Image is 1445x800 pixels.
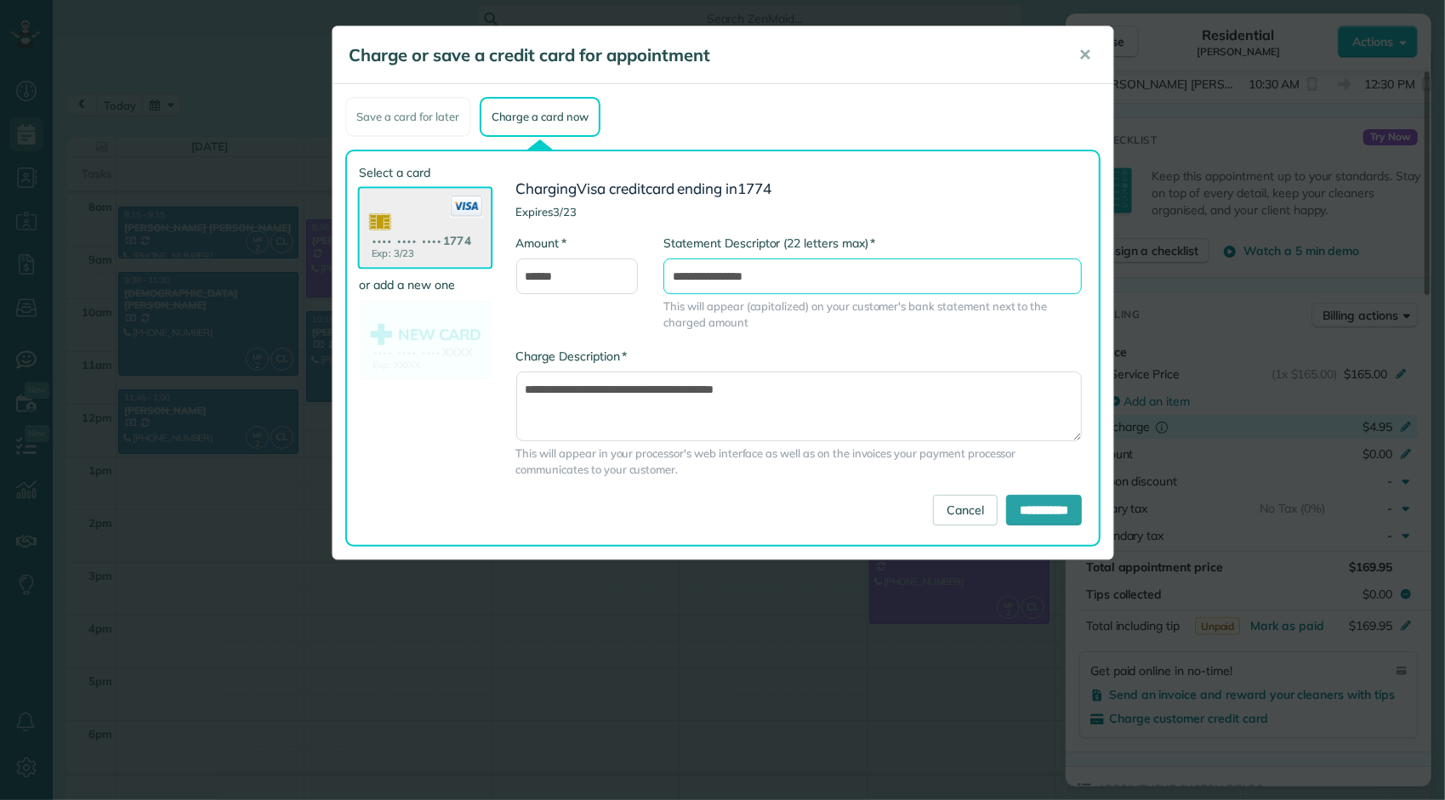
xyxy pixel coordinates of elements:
[480,97,600,137] div: Charge a card now
[737,179,771,197] span: 1774
[360,164,491,181] label: Select a card
[609,179,646,197] span: credit
[350,43,1055,67] h5: Charge or save a credit card for appointment
[663,235,875,252] label: Statement Descriptor (22 letters max)
[933,495,998,525] a: Cancel
[516,445,1083,478] span: This will appear in your processor's web interface as well as on the invoices your payment proces...
[577,179,606,197] span: Visa
[516,206,1083,218] h4: Expires
[553,205,577,218] span: 3/23
[516,348,628,365] label: Charge Description
[516,235,566,252] label: Amount
[1079,45,1092,65] span: ✕
[516,181,1083,197] h3: Charging card ending in
[360,276,491,293] label: or add a new one
[345,97,471,137] div: Save a card for later
[663,298,1082,331] span: This will appear (capitalized) on your customer's bank statement next to the charged amount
